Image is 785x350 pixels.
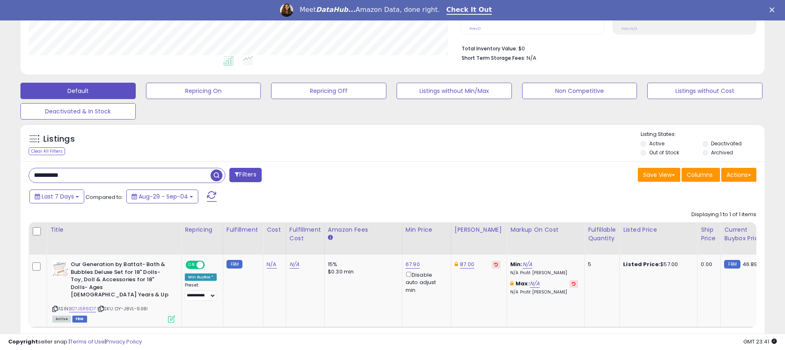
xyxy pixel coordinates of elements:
[507,222,585,255] th: The percentage added to the cost of goods (COGS) that forms the calculator for Min & Max prices.
[742,260,758,268] span: 46.89
[701,261,714,268] div: 0.00
[69,305,96,312] a: B07J5R61D7
[724,226,766,243] div: Current Buybox Price
[29,147,65,155] div: Clear All Filters
[649,140,664,147] label: Active
[530,280,540,288] a: N/A
[397,83,512,99] button: Listings without Min/Max
[724,260,740,269] small: FBM
[743,338,777,345] span: 2025-09-12 23:41 GMT
[455,262,458,267] i: This overrides the store level Dynamic Max Price for this listing
[85,193,123,201] span: Compared to:
[721,168,756,182] button: Actions
[649,149,679,156] label: Out of Stock
[185,273,217,281] div: Win BuyBox *
[280,4,293,17] img: Profile image for Georgie
[52,261,175,321] div: ASIN:
[8,338,142,346] div: seller snap | |
[701,226,717,243] div: Ship Price
[289,260,299,269] a: N/A
[462,45,517,52] b: Total Inventory Value:
[510,270,578,276] p: N/A Profit [PERSON_NAME]
[687,171,713,179] span: Columns
[52,261,69,277] img: 41wCpXo9ZCL._SL40_.jpg
[527,54,536,62] span: N/A
[139,192,188,201] span: Aug-29 - Sep-04
[691,211,756,219] div: Displaying 1 to 1 of 1 items
[289,226,321,243] div: Fulfillment Cost
[711,140,742,147] label: Deactivated
[267,260,276,269] a: N/A
[638,168,680,182] button: Save View
[588,226,616,243] div: Fulfillable Quantity
[328,234,333,242] small: Amazon Fees.
[316,6,356,14] i: DataHub...
[146,83,261,99] button: Repricing On
[229,168,261,182] button: Filters
[623,260,660,268] b: Listed Price:
[446,6,492,15] a: Check It Out
[769,7,778,12] div: Close
[52,316,71,323] span: All listings currently available for purchase on Amazon
[647,83,763,99] button: Listings without Cost
[271,83,386,99] button: Repricing Off
[185,282,217,301] div: Preset:
[621,26,637,31] small: Prev: N/A
[20,103,136,120] button: Deactivated & In Stock
[460,260,474,269] a: 87.00
[267,226,283,234] div: Cost
[43,133,75,145] h5: Listings
[469,26,481,31] small: Prev: 0
[97,305,148,312] span: | SKU: OY-J8VL-938I
[510,226,581,234] div: Markup on Cost
[186,262,197,269] span: ON
[522,83,637,99] button: Non Competitive
[516,280,530,287] b: Max:
[406,260,420,269] a: 67.90
[50,226,178,234] div: Title
[588,261,613,268] div: 5
[406,226,448,234] div: Min Price
[204,262,217,269] span: OFF
[711,149,733,156] label: Archived
[328,226,399,234] div: Amazon Fees
[227,260,242,269] small: FBM
[328,268,396,275] div: $0.30 min
[462,43,750,53] li: $0
[455,226,503,234] div: [PERSON_NAME]
[72,316,87,323] span: FBM
[20,83,136,99] button: Default
[42,192,74,201] span: Last 7 Days
[328,261,396,268] div: 15%
[70,338,105,345] a: Terms of Use
[8,338,38,345] strong: Copyright
[494,262,498,266] i: Revert to store-level Dynamic Max Price
[29,190,84,203] button: Last 7 Days
[623,261,691,268] div: $57.00
[510,289,578,295] p: N/A Profit [PERSON_NAME]
[106,338,142,345] a: Privacy Policy
[682,168,720,182] button: Columns
[406,270,445,294] div: Disable auto adjust min
[227,226,260,234] div: Fulfillment
[523,260,532,269] a: N/A
[126,190,198,203] button: Aug-29 - Sep-04
[510,260,523,268] b: Min:
[623,226,694,234] div: Listed Price
[641,131,764,138] p: Listing States:
[185,226,220,234] div: Repricing
[300,6,440,14] div: Meet Amazon Data, done right.
[71,261,170,301] b: Our Generation by Battat- Bath & Bubbles Deluxe Set for 18" Dolls- Toy, Doll & Accessories for 18...
[462,54,525,61] b: Short Term Storage Fees:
